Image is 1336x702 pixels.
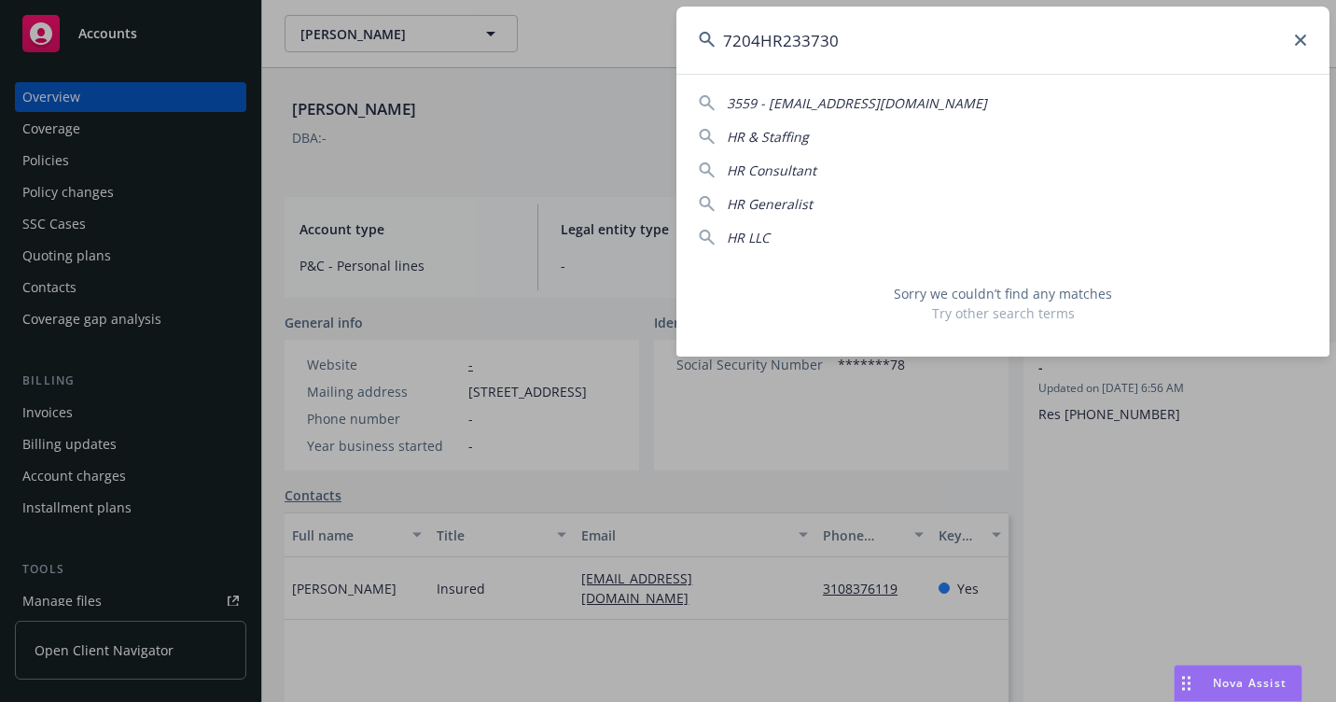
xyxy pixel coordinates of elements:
[727,94,987,112] span: 3559 - [EMAIL_ADDRESS][DOMAIN_NAME]
[727,128,809,146] span: HR & Staffing
[1175,666,1198,701] div: Drag to move
[727,229,770,246] span: HR LLC
[699,303,1307,323] span: Try other search terms
[676,7,1329,74] input: Search...
[727,161,816,179] span: HR Consultant
[1174,665,1302,702] button: Nova Assist
[1213,675,1287,691] span: Nova Assist
[727,195,813,213] span: HR Generalist
[699,284,1307,303] span: Sorry we couldn’t find any matches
